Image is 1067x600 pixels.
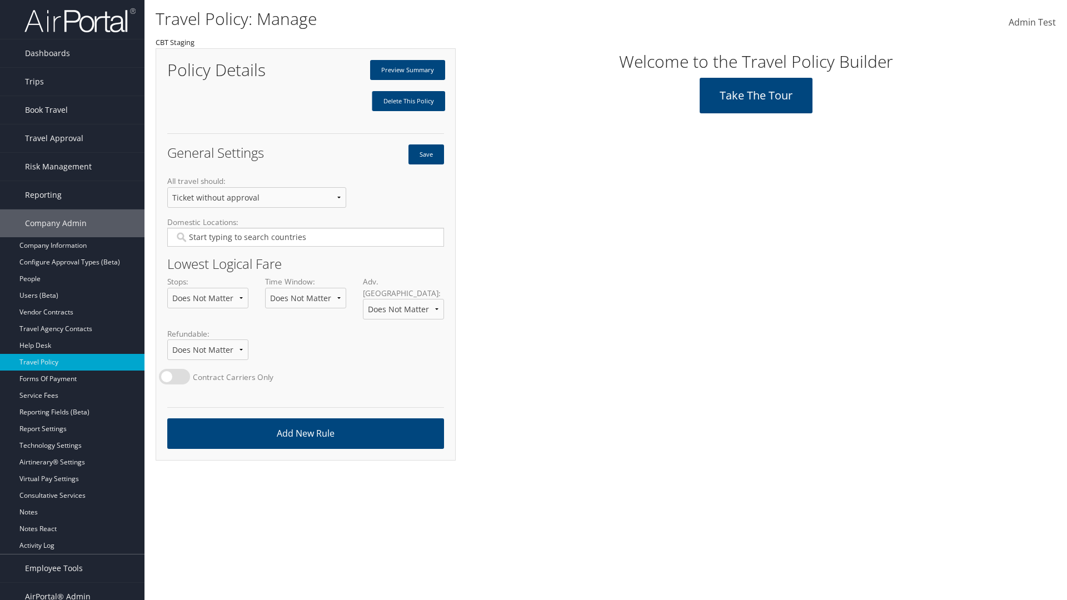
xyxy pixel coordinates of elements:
[370,60,445,80] a: Preview Summary
[193,372,273,383] label: Contract Carriers Only
[363,276,444,328] label: Adv. [GEOGRAPHIC_DATA]:
[25,96,68,124] span: Book Travel
[167,176,346,216] label: All travel should:
[25,68,44,96] span: Trips
[408,144,444,164] button: Save
[363,299,444,319] select: Adv. [GEOGRAPHIC_DATA]:
[167,217,444,256] label: Domestic Locations:
[1009,16,1056,28] span: Admin Test
[174,232,436,243] input: Domestic Locations:
[167,187,346,208] select: All travel should:
[25,39,70,67] span: Dashboards
[167,257,444,271] h2: Lowest Logical Fare
[167,418,444,449] a: Add New Rule
[700,78,812,113] a: Take the tour
[25,554,83,582] span: Employee Tools
[1009,6,1056,40] a: Admin Test
[25,181,62,209] span: Reporting
[167,328,248,369] label: Refundable:
[265,288,346,308] select: Time Window:
[25,124,83,152] span: Travel Approval
[156,37,195,47] small: CBT Staging
[167,276,248,317] label: Stops:
[156,7,756,31] h1: Travel Policy: Manage
[167,288,248,308] select: Stops:
[25,209,87,237] span: Company Admin
[24,7,136,33] img: airportal-logo.png
[25,153,92,181] span: Risk Management
[464,50,1048,73] h1: Welcome to the Travel Policy Builder
[372,91,445,111] a: Delete This Policy
[167,62,297,78] h1: Policy Details
[167,339,248,360] select: Refundable:
[265,276,346,317] label: Time Window:
[167,146,297,159] h2: General Settings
